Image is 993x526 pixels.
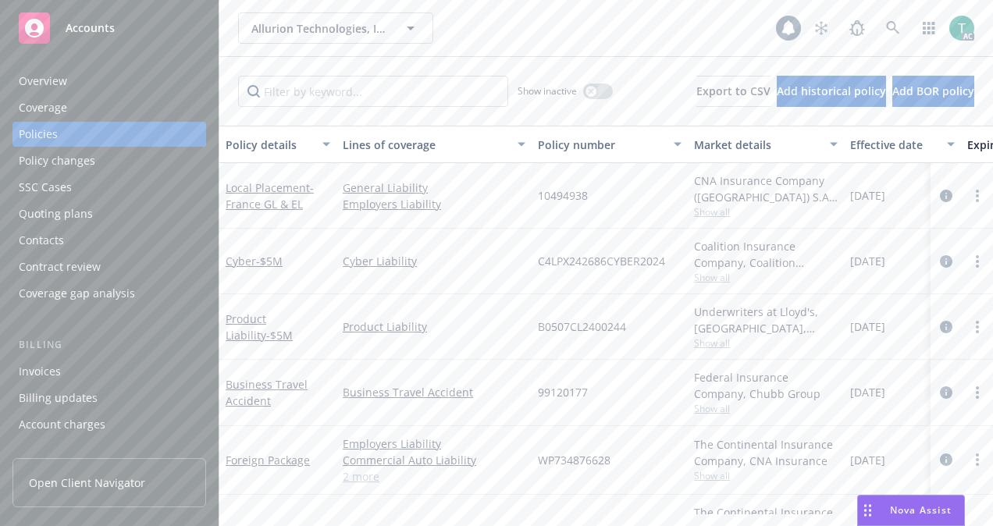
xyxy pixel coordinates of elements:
[694,436,838,469] div: The Continental Insurance Company, CNA Insurance
[251,20,386,37] span: Allurion Technologies, Inc.
[226,137,313,153] div: Policy details
[226,377,308,408] a: Business Travel Accident
[343,196,525,212] a: Employers Liability
[19,95,67,120] div: Coverage
[12,148,206,173] a: Policy changes
[238,12,433,44] button: Allurion Technologies, Inc.
[226,453,310,467] a: Foreign Package
[266,328,293,343] span: - $5M
[850,318,885,335] span: [DATE]
[12,228,206,253] a: Contacts
[694,369,838,402] div: Federal Insurance Company, Chubb Group
[777,76,886,107] button: Add historical policy
[694,402,838,415] span: Show all
[694,137,820,153] div: Market details
[19,412,105,437] div: Account charges
[12,69,206,94] a: Overview
[850,253,885,269] span: [DATE]
[518,84,577,98] span: Show inactive
[12,95,206,120] a: Coverage
[968,252,987,271] a: more
[66,22,115,34] span: Accounts
[19,148,95,173] div: Policy changes
[538,187,588,204] span: 10494938
[532,126,688,163] button: Policy number
[538,318,626,335] span: B0507CL2400244
[19,254,101,279] div: Contract review
[696,84,771,98] span: Export to CSV
[12,201,206,226] a: Quoting plans
[12,122,206,147] a: Policies
[937,187,956,205] a: circleInformation
[19,281,135,306] div: Coverage gap analysis
[19,175,72,200] div: SSC Cases
[892,84,974,98] span: Add BOR policy
[19,439,110,464] div: Installment plans
[968,450,987,469] a: more
[968,318,987,336] a: more
[343,384,525,400] a: Business Travel Accident
[844,126,961,163] button: Effective date
[343,318,525,335] a: Product Liability
[226,180,314,211] a: Local Placement
[12,359,206,384] a: Invoices
[29,474,145,491] span: Open Client Navigator
[877,12,909,44] a: Search
[857,495,965,526] button: Nova Assist
[694,172,838,205] div: CNA Insurance Company ([GEOGRAPHIC_DATA]) S.A., CNA Insurance
[842,12,873,44] a: Report a Bug
[694,336,838,350] span: Show all
[892,76,974,107] button: Add BOR policy
[968,187,987,205] a: more
[219,126,336,163] button: Policy details
[19,228,64,253] div: Contacts
[968,383,987,402] a: more
[913,12,945,44] a: Switch app
[694,205,838,219] span: Show all
[19,201,93,226] div: Quoting plans
[850,452,885,468] span: [DATE]
[890,503,952,517] span: Nova Assist
[12,254,206,279] a: Contract review
[343,468,525,485] a: 2 more
[538,452,610,468] span: WP734876628
[850,137,938,153] div: Effective date
[694,271,838,284] span: Show all
[343,253,525,269] a: Cyber Liability
[850,384,885,400] span: [DATE]
[343,435,525,452] a: Employers Liability
[343,179,525,196] a: General Liability
[12,175,206,200] a: SSC Cases
[12,439,206,464] a: Installment plans
[226,311,293,343] a: Product Liability
[19,386,98,410] div: Billing updates
[256,254,283,268] span: - $5M
[12,386,206,410] a: Billing updates
[694,469,838,482] span: Show all
[226,180,314,211] span: - France GL & EL
[850,187,885,204] span: [DATE]
[336,126,532,163] button: Lines of coverage
[858,496,877,525] div: Drag to move
[937,383,956,402] a: circleInformation
[12,412,206,437] a: Account charges
[12,337,206,353] div: Billing
[538,253,665,269] span: C4LPX242686CYBER2024
[694,304,838,336] div: Underwriters at Lloyd's, [GEOGRAPHIC_DATA], [PERSON_NAME] of [GEOGRAPHIC_DATA], Clinical Trials I...
[343,452,525,468] a: Commercial Auto Liability
[694,238,838,271] div: Coalition Insurance Company, Coalition Insurance Solutions (Carrier), CRC Group
[688,126,844,163] button: Market details
[949,16,974,41] img: photo
[538,384,588,400] span: 99120177
[19,359,61,384] div: Invoices
[777,84,886,98] span: Add historical policy
[696,76,771,107] button: Export to CSV
[12,6,206,50] a: Accounts
[12,281,206,306] a: Coverage gap analysis
[937,450,956,469] a: circleInformation
[226,254,283,268] a: Cyber
[19,69,67,94] div: Overview
[19,122,58,147] div: Policies
[937,252,956,271] a: circleInformation
[937,318,956,336] a: circleInformation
